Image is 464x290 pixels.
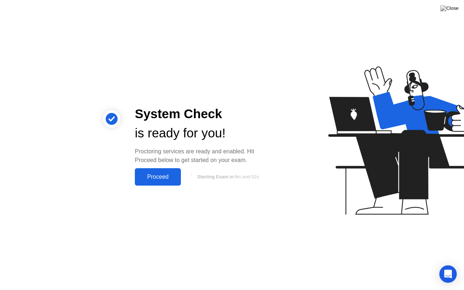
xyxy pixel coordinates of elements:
[135,124,270,143] div: is ready for you!
[135,168,181,186] button: Proceed
[439,265,457,283] div: Open Intercom Messenger
[185,170,270,184] button: Starting Exam in9m and 52s
[235,174,259,179] span: 9m and 52s
[135,104,270,124] div: System Check
[137,174,179,180] div: Proceed
[440,5,459,11] img: Close
[135,147,270,165] div: Proctoring services are ready and enabled. Hit Proceed below to get started on your exam.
